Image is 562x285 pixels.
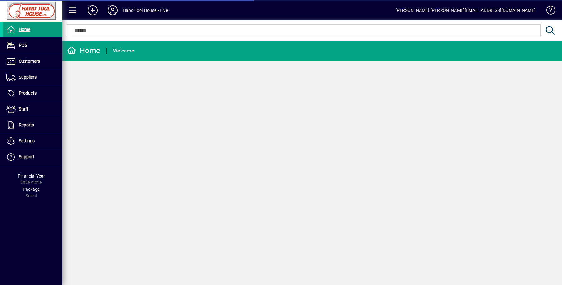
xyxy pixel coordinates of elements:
button: Profile [103,5,123,16]
div: Welcome [113,46,134,56]
span: Customers [19,59,40,64]
a: Staff [3,101,62,117]
span: Support [19,154,34,159]
span: Reports [19,122,34,127]
a: Knowledge Base [542,1,554,22]
span: Suppliers [19,75,37,80]
div: [PERSON_NAME] [PERSON_NAME][EMAIL_ADDRESS][DOMAIN_NAME] [395,5,535,15]
a: Suppliers [3,70,62,85]
span: POS [19,43,27,48]
a: POS [3,38,62,53]
span: Staff [19,106,28,111]
button: Add [83,5,103,16]
span: Settings [19,138,35,143]
div: Hand Tool House - Live [123,5,168,15]
a: Support [3,149,62,165]
a: Products [3,86,62,101]
span: Package [23,187,40,192]
span: Home [19,27,30,32]
a: Settings [3,133,62,149]
span: Products [19,91,37,96]
a: Reports [3,117,62,133]
span: Financial Year [18,174,45,179]
a: Customers [3,54,62,69]
div: Home [67,46,100,56]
